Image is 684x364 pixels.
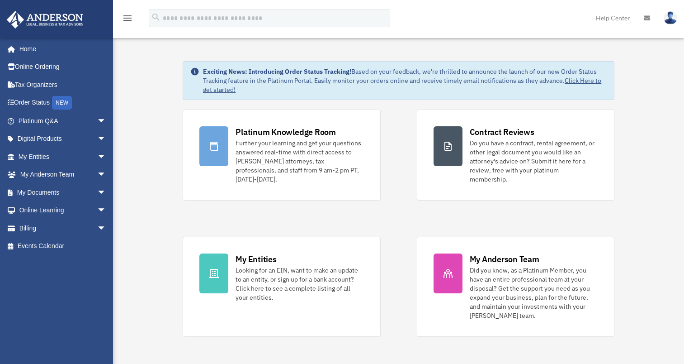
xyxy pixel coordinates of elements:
[6,237,120,255] a: Events Calendar
[6,130,120,148] a: Digital Productsarrow_drop_down
[664,11,677,24] img: User Pic
[6,166,120,184] a: My Anderson Teamarrow_drop_down
[6,148,120,166] a: My Entitiesarrow_drop_down
[97,148,115,166] span: arrow_drop_down
[122,16,133,24] a: menu
[417,110,614,201] a: Contract Reviews Do you have a contract, rental agreement, or other legal document you would like...
[6,58,120,76] a: Online Ordering
[151,12,161,22] i: search
[97,183,115,202] span: arrow_drop_down
[203,67,606,94] div: Based on your feedback, we're thrilled to announce the launch of our new Order Status Tracking fe...
[183,237,380,337] a: My Entities Looking for an EIN, want to make an update to an entity, or sign up for a bank accoun...
[6,94,120,112] a: Order StatusNEW
[6,219,120,237] a: Billingarrow_drop_down
[97,166,115,184] span: arrow_drop_down
[470,126,534,138] div: Contract Reviews
[203,77,601,94] a: Click Here to get started!
[236,266,363,302] div: Looking for an EIN, want to make an update to an entity, or sign up for a bank account? Click her...
[236,139,363,184] div: Further your learning and get your questions answered real-time with direct access to [PERSON_NAM...
[52,96,72,110] div: NEW
[470,254,539,265] div: My Anderson Team
[236,126,336,138] div: Platinum Knowledge Room
[97,201,115,220] span: arrow_drop_down
[470,139,598,184] div: Do you have a contract, rental agreement, or other legal document you would like an attorney's ad...
[417,237,614,337] a: My Anderson Team Did you know, as a Platinum Member, you have an entire professional team at your...
[6,112,120,130] a: Platinum Q&Aarrow_drop_down
[6,40,115,58] a: Home
[122,13,133,24] i: menu
[6,201,120,220] a: Online Learningarrow_drop_down
[97,219,115,238] span: arrow_drop_down
[4,11,86,29] img: Anderson Advisors Platinum Portal
[6,183,120,201] a: My Documentsarrow_drop_down
[203,67,351,76] strong: Exciting News: Introducing Order Status Tracking!
[236,254,276,265] div: My Entities
[97,130,115,148] span: arrow_drop_down
[97,112,115,130] span: arrow_drop_down
[183,110,380,201] a: Platinum Knowledge Room Further your learning and get your questions answered real-time with dire...
[6,76,120,94] a: Tax Organizers
[470,266,598,320] div: Did you know, as a Platinum Member, you have an entire professional team at your disposal? Get th...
